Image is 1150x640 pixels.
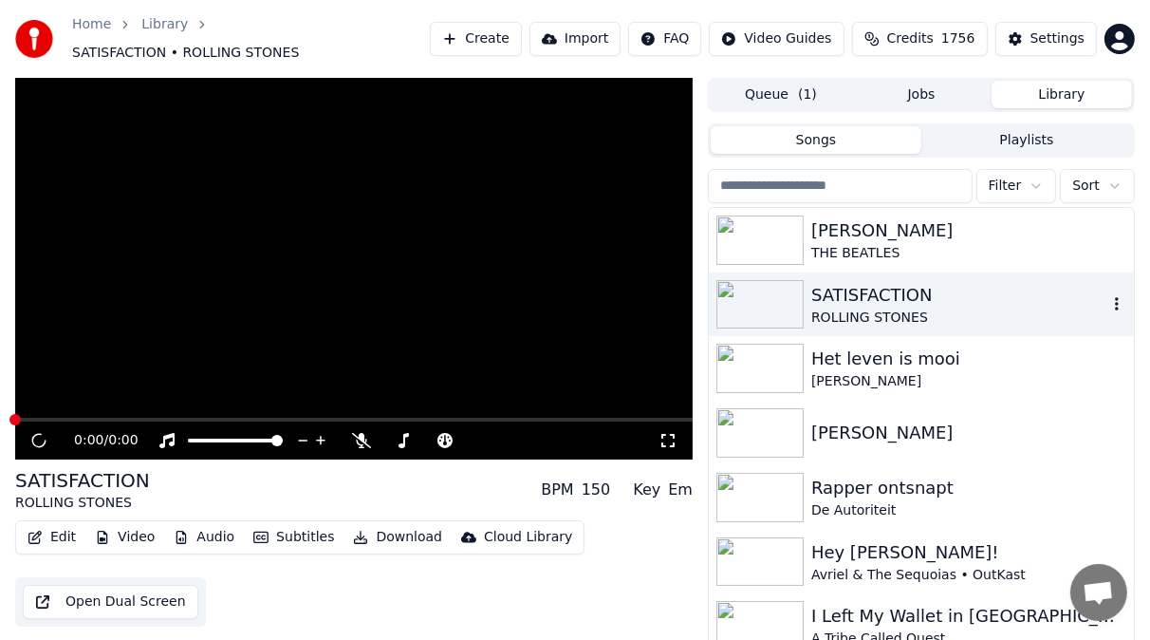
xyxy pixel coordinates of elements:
div: Em [668,479,693,501]
div: Hey [PERSON_NAME]! [811,539,1126,566]
div: ROLLING STONES [15,494,150,513]
div: SATISFACTION [811,282,1107,309]
div: SATISFACTION [15,467,150,494]
div: THE BEATLES [811,244,1126,263]
button: Video Guides [709,22,844,56]
span: 1756 [941,29,975,48]
span: ( 1 ) [798,85,817,104]
div: Settings [1030,29,1085,48]
div: BPM [541,479,573,501]
a: Home [72,15,111,34]
span: 0:00 [74,431,103,450]
div: [PERSON_NAME] [811,217,1126,244]
span: 0:00 [108,431,138,450]
div: Key [633,479,660,501]
div: ROLLING STONES [811,309,1107,328]
nav: breadcrumb [72,15,430,63]
div: De Autoriteit [811,501,1126,520]
button: Import [529,22,621,56]
div: Avriel & The Sequoias • OutKast [811,566,1126,585]
button: Jobs [851,81,992,108]
div: I Left My Wallet in [GEOGRAPHIC_DATA] [811,603,1126,630]
div: Cloud Library [484,528,572,547]
button: Open Dual Screen [23,585,198,619]
div: [PERSON_NAME] [811,372,1126,391]
button: Playlists [921,126,1132,154]
button: Edit [20,524,83,551]
button: Audio [166,524,242,551]
button: Queue [711,81,851,108]
img: youka [15,20,53,58]
span: Filter [989,177,1022,196]
div: Open de chat [1070,564,1127,621]
button: Songs [711,126,921,154]
button: Create [430,22,522,56]
button: Subtitles [246,524,342,551]
div: Het leven is mooi [811,346,1126,372]
button: Settings [995,22,1097,56]
button: FAQ [628,22,701,56]
div: [PERSON_NAME] [811,420,1126,446]
div: 150 [582,479,611,501]
div: Rapper ontsnapt [811,475,1126,501]
button: Library [992,81,1132,108]
a: Library [141,15,188,34]
div: / [74,431,120,450]
button: Download [345,524,450,551]
span: Sort [1072,177,1100,196]
span: SATISFACTION • ROLLING STONES [72,44,299,63]
button: Video [87,524,162,551]
span: Credits [887,29,934,48]
button: Credits1756 [852,22,988,56]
